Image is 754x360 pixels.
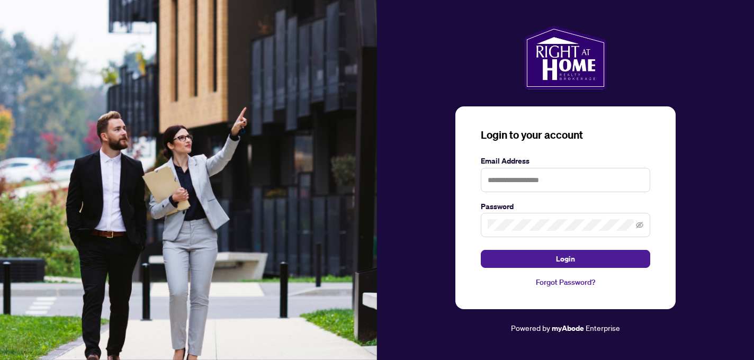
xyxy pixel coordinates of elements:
[556,250,575,267] span: Login
[481,155,650,167] label: Email Address
[636,221,643,229] span: eye-invisible
[511,323,550,332] span: Powered by
[524,26,606,89] img: ma-logo
[481,128,650,142] h3: Login to your account
[481,276,650,288] a: Forgot Password?
[552,322,584,334] a: myAbode
[586,323,620,332] span: Enterprise
[481,201,650,212] label: Password
[481,250,650,268] button: Login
